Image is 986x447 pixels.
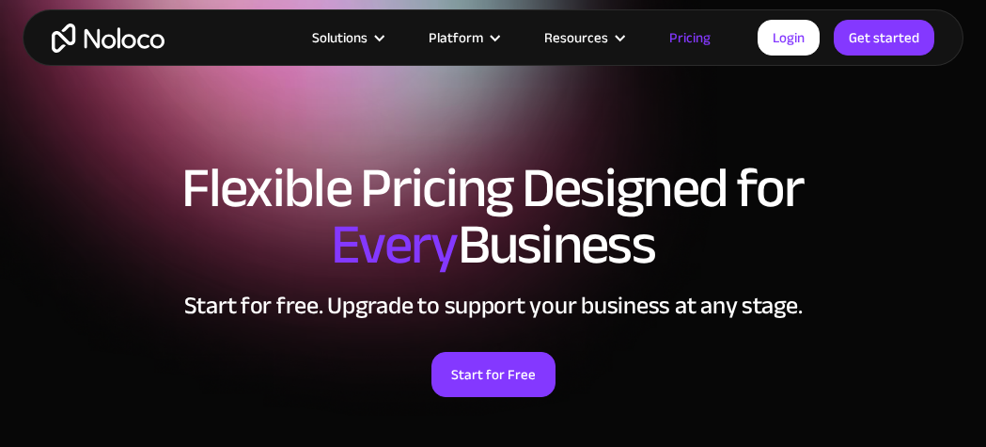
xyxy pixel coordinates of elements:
[331,192,458,297] span: Every
[19,160,967,273] h1: Flexible Pricing Designed for Business
[289,25,405,50] div: Solutions
[431,352,556,397] a: Start for Free
[758,20,820,56] a: Login
[429,25,483,50] div: Platform
[405,25,521,50] div: Platform
[19,292,967,320] h2: Start for free. Upgrade to support your business at any stage.
[544,25,608,50] div: Resources
[52,24,164,53] a: home
[312,25,368,50] div: Solutions
[834,20,934,56] a: Get started
[646,25,734,50] a: Pricing
[521,25,646,50] div: Resources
